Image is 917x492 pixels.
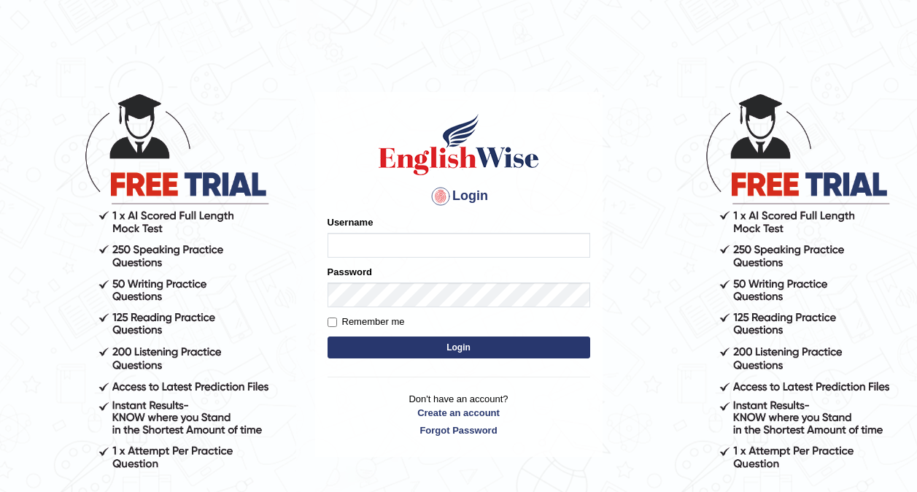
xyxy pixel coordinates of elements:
label: Username [328,215,374,229]
label: Remember me [328,315,405,329]
label: Password [328,265,372,279]
img: Logo of English Wise sign in for intelligent practice with AI [376,112,542,177]
a: Create an account [328,406,590,420]
a: Forgot Password [328,423,590,437]
button: Login [328,337,590,358]
h4: Login [328,185,590,208]
input: Remember me [328,318,337,327]
p: Don't have an account? [328,392,590,437]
